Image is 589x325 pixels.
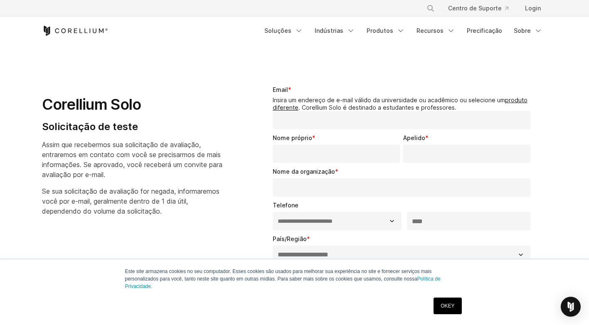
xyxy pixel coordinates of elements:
a: produto diferente [273,96,527,111]
div: Menu de navegação [416,1,547,16]
span: País/Região [273,235,307,242]
a: Precificação [462,23,507,38]
button: Procurar [423,1,438,16]
a: OKEY [434,298,461,314]
span: Se sua solicitação de avaliação for negada, informaremos você por e-mail, geralmente dentro de 1 ... [42,187,219,215]
font: Produtos [367,27,393,35]
span: Nome próprio [273,134,312,141]
font: Soluções [264,27,291,35]
span: Email [273,86,288,93]
span: Apelido [403,134,425,141]
font: Centro de Suporte [448,4,502,12]
legend: Insira um endereço de e-mail válido da universidade ou acadêmico ou selecione um . Corellium Solo... [273,96,534,111]
a: Corellium Início [42,26,108,36]
p: Este site armazena cookies no seu computador. Esses cookies são usados para melhorar sua experiên... [125,268,464,290]
h1: Corellium Solo [42,95,223,114]
font: Recursos [416,27,444,35]
span: Assim que recebermos sua solicitação de avaliação, entraremos em contato com você se precisarmos ... [42,140,222,179]
a: Login [518,1,547,16]
span: Telefone [273,202,298,209]
h4: Solicitação de teste [42,121,223,133]
div: Menu de navegação [259,23,547,38]
font: Sobre [514,27,531,35]
div: Abra o Intercom Messenger [561,297,581,317]
font: Indústrias [315,27,343,35]
span: Nome da organização [273,168,335,175]
a: Política de Privacidade. [125,276,441,289]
